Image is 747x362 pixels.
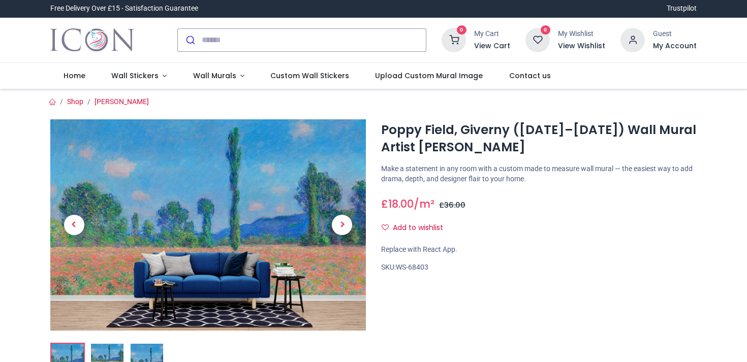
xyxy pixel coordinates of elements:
span: £ [439,200,465,210]
sup: 0 [457,25,466,35]
div: Guest [653,29,697,39]
span: £ [381,196,414,211]
img: Icon Wall Stickers [50,26,134,54]
a: Trustpilot [667,4,697,14]
span: WS-68403 [396,263,428,271]
span: Contact us [509,71,551,81]
a: 0 [442,35,466,43]
span: 36.00 [444,200,465,210]
a: Wall Stickers [98,63,180,89]
a: [PERSON_NAME] [95,97,149,106]
span: 18.00 [388,196,414,211]
span: Wall Stickers [111,71,159,81]
button: Add to wishlistAdd to wishlist [381,219,452,237]
a: Next [319,151,366,299]
a: Logo of Icon Wall Stickers [50,26,134,54]
sup: 0 [541,25,550,35]
a: Previous [50,151,98,299]
span: Home [64,71,85,81]
p: Make a statement in any room with a custom made to measure wall mural — the easiest way to add dr... [381,164,697,184]
span: Previous [64,215,84,235]
a: Shop [67,97,83,106]
span: Next [332,215,352,235]
div: My Cart [474,29,510,39]
span: Upload Custom Mural Image [375,71,483,81]
div: Replace with React App. [381,245,697,255]
span: Custom Wall Stickers [270,71,349,81]
span: Wall Murals [193,71,236,81]
button: Submit [178,29,202,51]
a: View Cart [474,41,510,51]
a: My Account [653,41,697,51]
h1: Poppy Field, Giverny ([DATE]–[DATE]) Wall Mural Artist [PERSON_NAME] [381,121,697,156]
a: 0 [525,35,550,43]
div: My Wishlist [558,29,605,39]
img: Poppy Field, Giverny (1890–1891) Wall Mural Artist Claude Monet [50,119,366,331]
a: View Wishlist [558,41,605,51]
i: Add to wishlist [382,224,389,231]
div: Free Delivery Over £15 - Satisfaction Guarantee [50,4,198,14]
div: SKU: [381,262,697,273]
a: Wall Murals [180,63,258,89]
span: /m² [414,196,434,211]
